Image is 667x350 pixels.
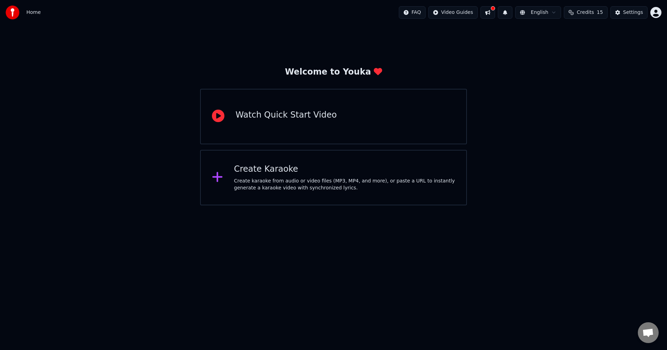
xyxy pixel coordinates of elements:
div: Open chat [638,322,659,343]
nav: breadcrumb [26,9,41,16]
button: Credits15 [564,6,607,19]
button: FAQ [399,6,426,19]
div: Watch Quick Start Video [236,110,337,121]
div: Create karaoke from audio or video files (MP3, MP4, and more), or paste a URL to instantly genera... [234,178,455,191]
span: Credits [577,9,594,16]
div: Settings [623,9,643,16]
button: Settings [610,6,648,19]
span: Home [26,9,41,16]
button: Video Guides [428,6,478,19]
span: 15 [597,9,603,16]
div: Welcome to Youka [285,67,382,78]
img: youka [6,6,19,19]
div: Create Karaoke [234,164,455,175]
